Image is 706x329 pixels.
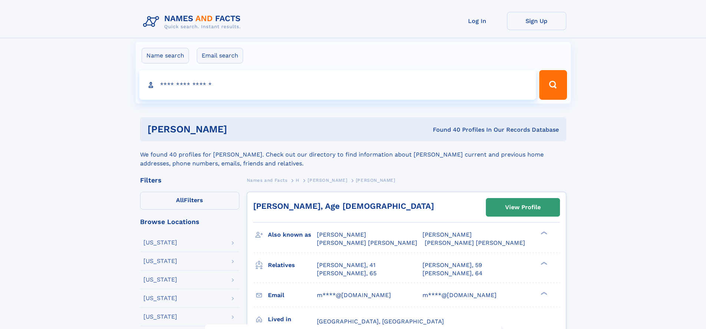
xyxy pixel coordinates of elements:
a: [PERSON_NAME] [308,175,347,185]
div: [US_STATE] [143,258,177,264]
div: Found 40 Profiles In Our Records Database [330,126,559,134]
a: Sign Up [507,12,566,30]
h1: [PERSON_NAME] [148,125,330,134]
div: ❯ [539,261,548,266]
div: ❯ [539,231,548,236]
a: [PERSON_NAME], 41 [317,261,375,269]
div: [US_STATE] [143,314,177,320]
label: Email search [197,48,243,63]
h3: Also known as [268,228,317,241]
img: Logo Names and Facts [140,12,247,32]
h3: Relatives [268,259,317,272]
a: [PERSON_NAME], Age [DEMOGRAPHIC_DATA] [253,201,434,211]
label: Filters [140,192,239,210]
a: View Profile [486,198,560,216]
div: ❯ [539,291,548,296]
span: [PERSON_NAME] [356,178,395,183]
a: [PERSON_NAME], 65 [317,269,377,277]
a: Names and Facts [247,175,288,185]
label: Name search [142,48,189,63]
a: H [296,175,299,185]
a: [PERSON_NAME], 59 [422,261,482,269]
span: H [296,178,299,183]
button: Search Button [539,70,567,100]
div: Filters [140,177,239,184]
h3: Lived in [268,313,317,326]
span: [GEOGRAPHIC_DATA], [GEOGRAPHIC_DATA] [317,318,444,325]
input: search input [139,70,536,100]
div: Browse Locations [140,218,239,225]
span: [PERSON_NAME] [317,231,366,238]
div: View Profile [505,199,541,216]
span: [PERSON_NAME] [422,231,472,238]
div: We found 40 profiles for [PERSON_NAME]. Check out our directory to find information about [PERSON... [140,141,566,168]
a: [PERSON_NAME], 64 [422,269,483,277]
span: [PERSON_NAME] [308,178,347,183]
div: [US_STATE] [143,295,177,301]
a: Log In [448,12,507,30]
div: [US_STATE] [143,240,177,246]
span: [PERSON_NAME] [PERSON_NAME] [425,239,525,246]
h3: Email [268,289,317,302]
span: All [176,197,184,204]
span: [PERSON_NAME] [PERSON_NAME] [317,239,417,246]
div: [US_STATE] [143,277,177,283]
